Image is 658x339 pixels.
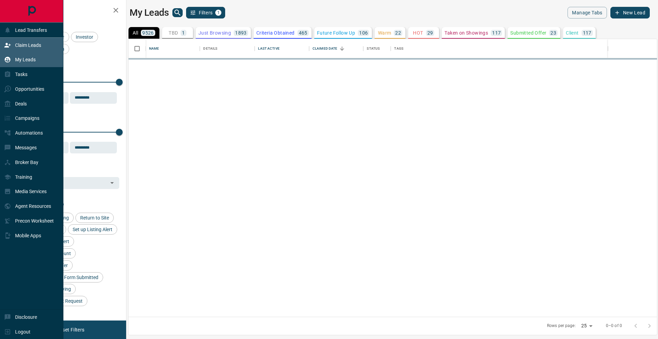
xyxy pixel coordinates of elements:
[258,39,279,58] div: Last Active
[568,7,607,18] button: Manage Tabs
[182,30,185,35] p: 1
[299,30,307,35] p: 465
[606,323,622,329] p: 0–0 of 0
[146,39,200,58] div: Name
[68,224,117,235] div: Set up Listing Alert
[198,30,231,35] p: Just Browsing
[578,321,595,331] div: 25
[172,8,183,17] button: search button
[75,213,114,223] div: Return to Site
[427,30,433,35] p: 29
[216,10,221,15] span: 1
[255,39,309,58] div: Last Active
[391,39,608,58] div: Tags
[510,30,546,35] p: Submitted Offer
[413,30,423,35] p: HOT
[73,34,96,40] span: Investor
[309,39,363,58] div: Claimed Date
[186,7,226,18] button: Filters1
[107,178,117,188] button: Open
[22,7,119,15] h2: Filters
[363,39,391,58] div: Status
[566,30,578,35] p: Client
[133,30,138,35] p: All
[149,39,159,58] div: Name
[583,30,592,35] p: 117
[142,30,154,35] p: 9526
[313,39,338,58] div: Claimed Date
[444,30,488,35] p: Taken on Showings
[71,32,98,42] div: Investor
[359,30,368,35] p: 106
[70,227,115,232] span: Set up Listing Alert
[78,215,111,221] span: Return to Site
[395,30,401,35] p: 22
[378,30,391,35] p: Warm
[203,39,217,58] div: Details
[550,30,556,35] p: 23
[235,30,247,35] p: 1893
[52,324,89,336] button: Reset Filters
[200,39,255,58] div: Details
[169,30,178,35] p: TBD
[367,39,380,58] div: Status
[394,39,403,58] div: Tags
[130,7,169,18] h1: My Leads
[610,7,650,18] button: New Lead
[492,30,501,35] p: 117
[256,30,295,35] p: Criteria Obtained
[337,44,347,53] button: Sort
[317,30,355,35] p: Future Follow Up
[547,323,576,329] p: Rows per page:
